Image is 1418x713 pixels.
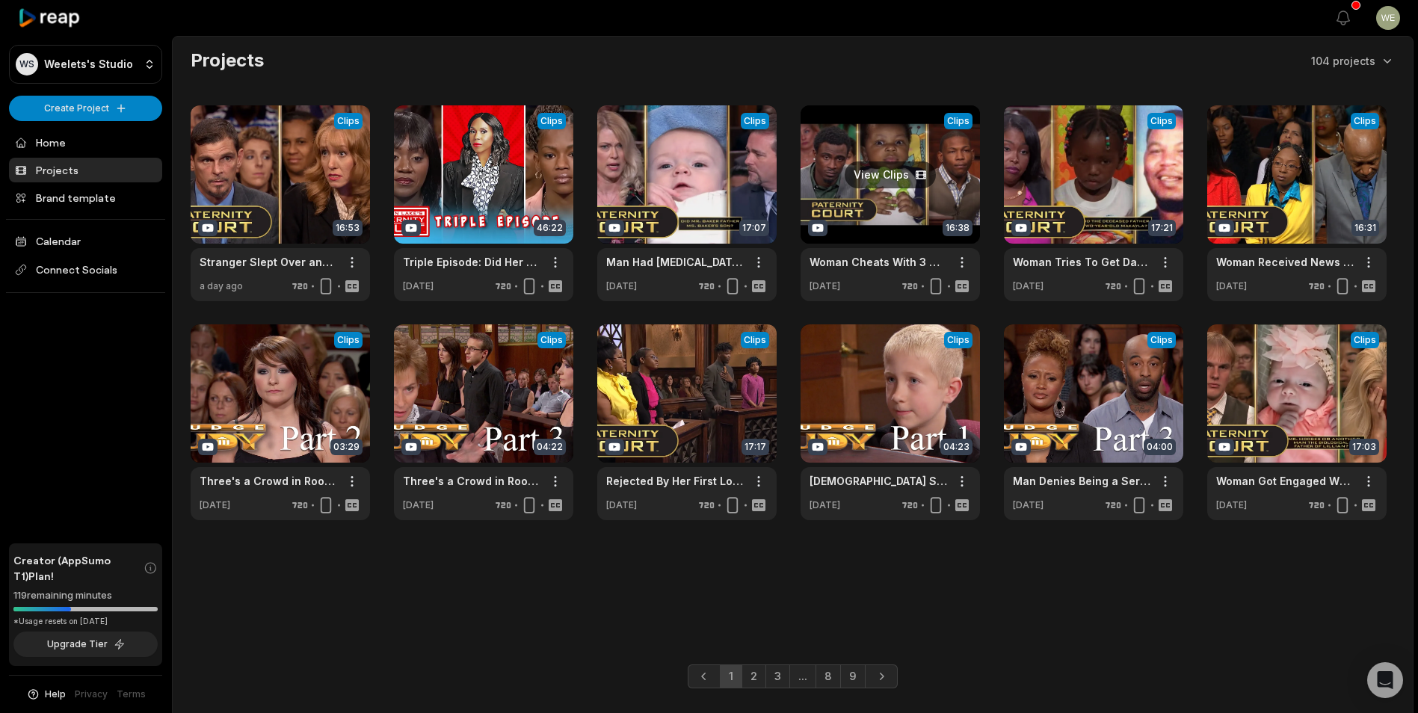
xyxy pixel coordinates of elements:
[742,664,766,688] a: Page 2
[865,664,898,688] a: Next page
[816,664,841,688] a: Page 8
[606,254,744,270] a: Man Had [MEDICAL_DATA] [DATE] (Full Episode) | Paternity Court
[13,552,144,584] span: Creator (AppSumo T1) Plan!
[688,664,898,688] ul: Pagination
[16,53,38,75] div: WS
[200,473,337,489] a: Three's a Crowd in Roommate Battle! | Part 2
[606,473,744,489] a: Rejected By Her First Love (Full Episode) | Paternity Court
[810,473,947,489] a: [DEMOGRAPHIC_DATA] Suffered [MEDICAL_DATA] | Part 1
[200,254,337,270] a: Stranger Slept Over and Slept With Man's Girlfriend (Full Episode) | Paternity Court
[44,58,133,71] p: Weelets's Studio
[789,664,816,688] a: Jump forward
[117,688,146,701] a: Terms
[1367,662,1403,698] div: Open Intercom Messenger
[810,254,947,270] a: Woman Cheats With 3 Co-Workers (Full Episode) | Paternity Court
[13,632,158,657] button: Upgrade Tier
[1013,254,1150,270] a: Woman Tries To Get Daughter To Be Beneficiary Of Deceased Man (Full Episode) | Paternity Court
[688,664,721,688] a: Previous page
[720,664,742,688] a: Page 1 is your current page
[840,664,866,688] a: Page 9
[9,96,162,121] button: Create Project
[75,688,108,701] a: Privacy
[403,254,540,270] a: Triple Episode: Did Her Late Brother Leave Behind a Baby? | Paternity Court
[45,688,66,701] span: Help
[9,130,162,155] a: Home
[13,616,158,627] div: *Usage resets on [DATE]
[1216,473,1354,489] a: Woman Got Engaged While Married To Another Man (Full Episode) | Paternity Court
[9,256,162,283] span: Connect Socials
[1216,254,1354,270] a: Woman Received News About Paternity Doubts On Her Birthday (Full Episode) | Paternity Court
[765,664,790,688] a: Page 3
[9,229,162,253] a: Calendar
[1311,53,1395,69] button: 104 projects
[191,49,264,72] h2: Projects
[13,588,158,603] div: 119 remaining minutes
[9,185,162,210] a: Brand template
[1013,473,1150,489] a: Man Denies Being a Serial Thief | Part 3
[26,688,66,701] button: Help
[9,158,162,182] a: Projects
[403,473,540,489] a: Three's a Crowd in Roommate Battle! | Part 3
